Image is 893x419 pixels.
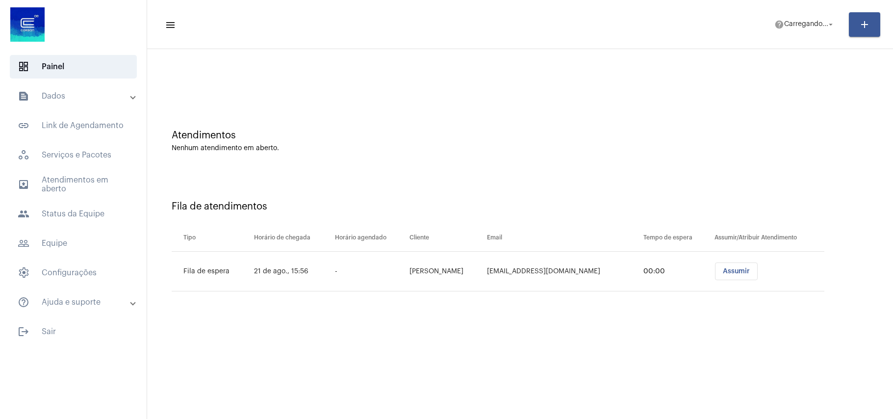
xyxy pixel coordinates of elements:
td: - [332,252,407,291]
span: sidenav icon [18,61,29,73]
mat-panel-title: Ajuda e suporte [18,296,131,308]
td: Fila de espera [172,252,252,291]
span: Sair [10,320,137,343]
div: Fila de atendimentos [172,201,868,212]
mat-icon: sidenav icon [18,296,29,308]
mat-expansion-panel-header: sidenav iconDados [6,84,147,108]
td: [EMAIL_ADDRESS][DOMAIN_NAME] [485,252,641,291]
span: Atendimentos em aberto [10,173,137,196]
mat-icon: sidenav icon [18,326,29,338]
span: Status da Equipe [10,202,137,226]
span: Equipe [10,232,137,255]
span: sidenav icon [18,267,29,279]
span: Serviços e Pacotes [10,143,137,167]
div: Atendimentos [172,130,868,141]
mat-icon: sidenav icon [18,90,29,102]
mat-icon: sidenav icon [165,19,175,31]
mat-chip-list: selection [714,262,824,280]
mat-icon: sidenav icon [18,120,29,131]
span: Assumir [723,268,750,275]
span: Carregando... [784,21,828,28]
mat-icon: sidenav icon [18,208,29,220]
th: Tempo de espera [641,224,712,252]
th: Cliente [407,224,485,252]
th: Horário de chegada [252,224,332,252]
div: Nenhum atendimento em aberto. [172,145,868,152]
td: 00:00 [641,252,712,291]
mat-icon: add [859,19,870,30]
mat-icon: sidenav icon [18,179,29,190]
mat-icon: sidenav icon [18,237,29,249]
mat-icon: help [774,20,784,29]
td: 21 de ago., 15:56 [252,252,332,291]
img: d4669ae0-8c07-2337-4f67-34b0df7f5ae4.jpeg [8,5,47,44]
mat-panel-title: Dados [18,90,131,102]
th: Tipo [172,224,252,252]
button: Carregando... [768,15,841,34]
td: [PERSON_NAME] [407,252,485,291]
mat-expansion-panel-header: sidenav iconAjuda e suporte [6,290,147,314]
th: Horário agendado [332,224,407,252]
span: Link de Agendamento [10,114,137,137]
th: Email [485,224,641,252]
span: sidenav icon [18,149,29,161]
th: Assumir/Atribuir Atendimento [712,224,824,252]
span: Configurações [10,261,137,285]
span: Painel [10,55,137,79]
button: Assumir [715,262,758,280]
mat-icon: arrow_drop_down [826,20,835,29]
